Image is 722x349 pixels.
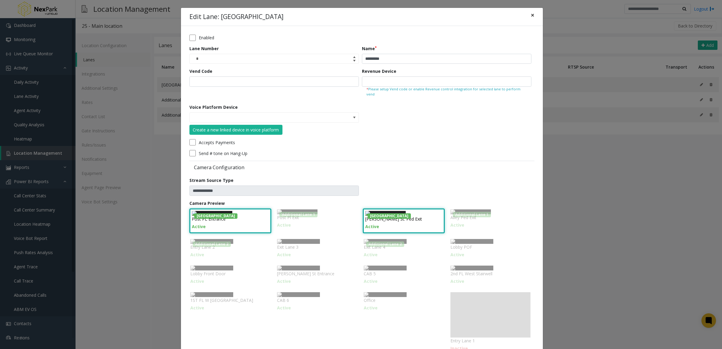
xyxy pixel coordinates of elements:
p: Active [450,251,530,258]
p: 2nd FL West Stairwell [450,270,530,277]
p: Active [277,222,357,228]
img: Camera Preview 35 [450,239,493,244]
p: Exit Lane 3 [277,244,357,250]
span: Additional Lane 1 [279,212,317,217]
img: Camera Preview 40 [190,292,233,297]
span: Decrease value [350,59,359,64]
p: Exit Lane 4 [364,244,444,250]
p: Active [277,278,357,284]
p: Entry Lane 2 [190,244,270,250]
p: 1ST FL W [GEOGRAPHIC_DATA] [190,297,270,303]
p: Active [277,251,357,258]
p: Active [192,223,269,230]
p: [PERSON_NAME] St. Ped Exit [365,216,442,222]
h4: Edit Lane: [GEOGRAPHIC_DATA] [189,12,283,22]
label: Camera Preview [189,200,225,206]
img: Camera Preview 2 [277,209,317,214]
p: Lobby POF [450,244,530,250]
p: Active [364,278,444,284]
img: Camera Preview 38 [364,266,407,270]
img: Camera Preview 42 [364,292,407,297]
span: Additional Lane 1 [453,212,491,217]
button: Close [527,8,539,23]
label: Name [362,45,377,52]
p: Post PL Entrance [192,216,269,222]
p: Active [364,251,444,258]
div: Create a new linked device in voice platform [193,127,279,133]
p: CAB 5 [364,270,444,277]
label: Send # tone on Hang-Up [199,150,247,157]
img: Camera Preview 1 [192,211,232,216]
label: Voice Platform Device [189,104,238,110]
p: Active [365,223,442,230]
span: Increase value [350,54,359,59]
label: Stream Source Type [189,177,234,183]
p: Post Pl Exit [277,214,357,221]
img: Camera Preview 36 [190,266,233,270]
p: Lobby Front Door [190,270,270,277]
p: Active [450,222,530,228]
img: Camera Preview 4 [450,209,491,214]
p: Office [364,297,444,303]
img: Camera Preview 39 [450,266,493,270]
p: Active [450,278,530,284]
small: Please setup Vend code or enable Revenue control integration for selected lane to perform vend [366,87,527,97]
img: Camera Preview 33 [277,239,320,244]
span: Additional Lane 2 [366,241,404,247]
p: CAB 6 [277,297,357,303]
label: Accepts Payments [199,139,235,146]
input: NO DATA FOUND [190,113,325,122]
img: camera-preview-placeholder.jpg [450,292,530,338]
label: Vend Code [189,68,212,74]
img: Camera Preview 37 [277,266,320,270]
span: × [531,11,534,19]
label: Enabled [199,34,214,41]
p: Entry Lane 1 [450,338,530,344]
p: [PERSON_NAME] St Entrance [277,270,357,277]
label: Camera Configuration [189,164,360,171]
button: Create a new linked device in voice platform [189,125,282,135]
img: Camera Preview 34 [364,239,407,244]
p: Active [277,305,357,311]
p: Active [190,251,270,258]
img: Camera Preview 3 [365,211,406,216]
img: Camera Preview 41 [277,292,320,297]
label: Revenue Device [362,68,396,74]
span: [GEOGRAPHIC_DATA] [368,213,411,219]
img: Camera Preview 32 [190,239,233,244]
p: Active [364,305,444,311]
p: Active [190,305,270,311]
p: Active [190,278,270,284]
label: Lane Number [189,45,219,52]
span: Additional Lane 2 [193,241,231,247]
p: Alley Ped Exit [450,214,530,221]
span: [GEOGRAPHIC_DATA] [194,213,237,219]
